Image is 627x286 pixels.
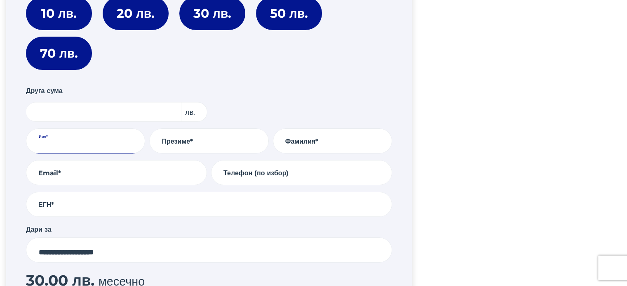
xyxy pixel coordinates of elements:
[26,224,52,234] label: Дари за
[26,37,92,70] label: 70 лв.
[181,102,207,122] span: лв.
[26,86,63,97] label: Друга сума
